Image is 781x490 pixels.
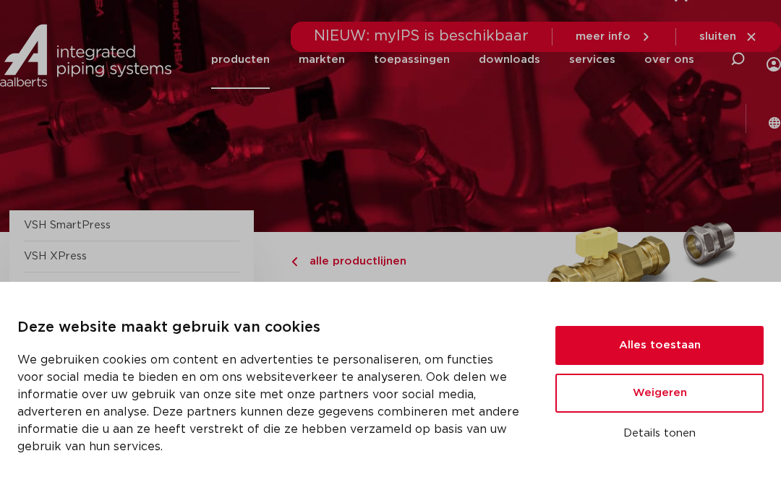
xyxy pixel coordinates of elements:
span: sluiten [699,31,736,42]
a: VSH XPress [24,251,87,262]
a: alle productlijnen [291,253,528,270]
p: Deze website maakt gebruik van cookies [17,317,521,340]
button: Weigeren [555,374,764,413]
a: VSH SmartPress [24,220,111,231]
img: chevron-right.svg [291,257,297,267]
span: meer info [576,31,631,42]
span: alle productlijnen [301,256,406,267]
a: downloads [479,30,540,89]
a: producten [211,30,270,89]
a: toepassingen [374,30,450,89]
a: meer info [576,30,652,43]
div: my IPS [767,26,781,93]
nav: Menu [211,30,694,89]
h1: Super [291,278,528,333]
a: over ons [644,30,694,89]
a: services [569,30,615,89]
button: Details tonen [555,421,764,446]
span: NIEUW: myIPS is beschikbaar [314,29,529,43]
p: We gebruiken cookies om content en advertenties te personaliseren, om functies voor social media ... [17,351,521,455]
a: sluiten [699,30,758,43]
a: markten [299,30,345,89]
button: Alles toestaan [555,326,764,365]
